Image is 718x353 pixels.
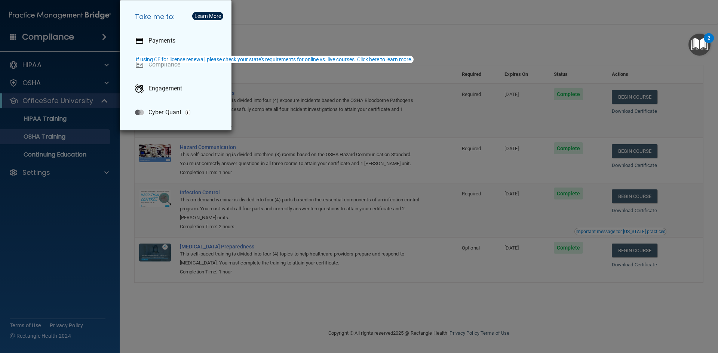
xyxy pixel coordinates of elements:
p: Engagement [148,85,182,92]
button: If using CE for license renewal, please check your state's requirements for online vs. live cours... [135,56,414,63]
p: Cyber Quant [148,109,181,116]
div: 2 [708,38,710,48]
h5: Take me to: [129,6,225,27]
button: Open Resource Center, 2 new notifications [688,34,711,56]
a: Engagement [129,78,225,99]
a: Cyber Quant [129,102,225,123]
div: Learn More [194,13,221,19]
a: Compliance [129,54,225,75]
p: Payments [148,37,175,44]
a: Payments [129,30,225,51]
button: Learn More [192,12,223,20]
div: If using CE for license renewal, please check your state's requirements for online vs. live cours... [136,57,412,62]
